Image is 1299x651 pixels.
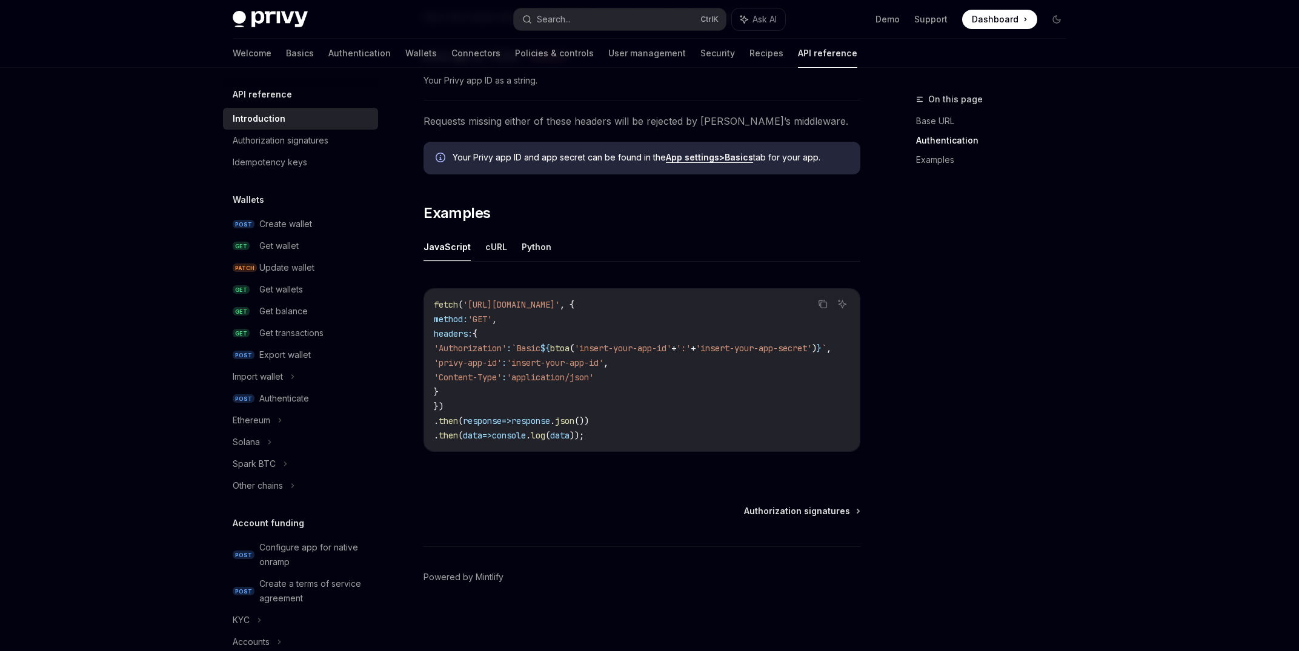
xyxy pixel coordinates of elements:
[328,39,391,68] a: Authentication
[233,307,250,316] span: GET
[424,73,860,88] span: Your Privy app ID as a string.
[744,505,859,517] a: Authorization signatures
[744,505,850,517] span: Authorization signatures
[223,151,378,173] a: Idempotency keys
[492,430,526,441] span: console
[223,537,378,573] a: POSTConfigure app for native onramp
[515,39,594,68] a: Policies & controls
[434,415,439,426] span: .
[962,10,1037,29] a: Dashboard
[749,39,783,68] a: Recipes
[822,343,826,354] span: `
[928,92,983,107] span: On this page
[233,478,283,493] div: Other chains
[233,587,254,596] span: POST
[259,239,299,253] div: Get wallet
[725,152,753,162] strong: Basics
[434,314,468,325] span: method:
[233,329,250,338] span: GET
[540,343,550,354] span: ${
[233,39,271,68] a: Welcome
[434,401,444,412] span: })
[502,372,507,383] span: :
[223,130,378,151] a: Authorization signatures
[233,613,250,627] div: KYC
[458,415,463,426] span: (
[451,39,500,68] a: Connectors
[531,430,545,441] span: log
[434,343,507,354] span: 'Authorization'
[233,193,264,207] h5: Wallets
[603,357,608,368] span: ,
[815,296,831,312] button: Copy the contents from the code block
[233,111,285,126] div: Introduction
[434,357,502,368] span: 'privy-app-id'
[574,415,589,426] span: ())
[223,573,378,609] a: POSTCreate a terms of service agreement
[233,635,270,649] div: Accounts
[434,430,439,441] span: .
[223,257,378,279] a: PATCHUpdate wallet
[424,203,490,223] span: Examples
[434,299,458,310] span: fetch
[233,155,307,170] div: Idempotency keys
[875,13,900,25] a: Demo
[434,328,473,339] span: headers:
[817,343,822,354] span: }
[259,326,324,340] div: Get transactions
[691,343,696,354] span: +
[223,213,378,235] a: POSTCreate wallet
[286,39,314,68] a: Basics
[259,304,308,319] div: Get balance
[233,413,270,428] div: Ethereum
[916,150,1076,170] a: Examples
[434,386,439,397] span: }
[916,111,1076,131] a: Base URL
[405,39,437,68] a: Wallets
[458,299,463,310] span: (
[485,233,507,261] button: cURL
[570,343,574,354] span: (
[233,133,328,148] div: Authorization signatures
[259,260,314,275] div: Update wallet
[560,299,574,310] span: , {
[233,11,308,28] img: dark logo
[424,571,503,583] a: Powered by Mintlify
[666,152,719,162] strong: App settings
[463,299,560,310] span: '[URL][DOMAIN_NAME]'
[439,430,458,441] span: then
[676,343,691,354] span: ':'
[463,415,502,426] span: response
[812,343,817,354] span: )
[233,435,260,449] div: Solana
[223,300,378,322] a: GETGet balance
[514,8,726,30] button: Search...CtrlK
[666,152,753,163] a: App settings>Basics
[259,540,371,569] div: Configure app for native onramp
[233,220,254,229] span: POST
[223,108,378,130] a: Introduction
[502,415,511,426] span: =>
[424,113,860,130] span: Requests missing either of these headers will be rejected by [PERSON_NAME]’s middleware.
[550,415,555,426] span: .
[223,344,378,366] a: POSTExport wallet
[511,415,550,426] span: response
[223,322,378,344] a: GETGet transactions
[468,314,492,325] span: 'GET'
[700,15,719,24] span: Ctrl K
[259,217,312,231] div: Create wallet
[752,13,777,25] span: Ask AI
[608,39,686,68] a: User management
[526,430,531,441] span: .
[502,357,507,368] span: :
[223,235,378,257] a: GETGet wallet
[436,153,448,165] svg: Info
[458,430,463,441] span: (
[507,357,603,368] span: 'insert-your-app-id'
[223,388,378,409] a: POSTAuthenticate
[453,151,848,164] span: Your Privy app ID and app secret can be found in the tab for your app.
[233,516,304,530] h5: Account funding
[972,13,1018,25] span: Dashboard
[732,8,785,30] button: Ask AI
[507,343,511,354] span: :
